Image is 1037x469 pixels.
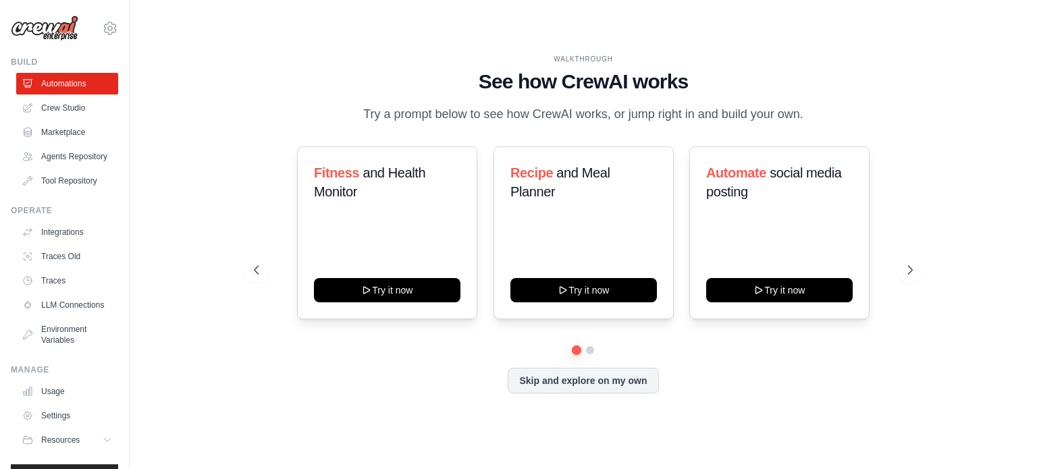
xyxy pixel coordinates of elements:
span: Resources [41,435,80,445]
span: Recipe [510,165,553,180]
a: Traces Old [16,246,118,267]
img: Logo [11,16,78,41]
a: LLM Connections [16,294,118,316]
a: Automations [16,73,118,94]
span: Fitness [314,165,359,180]
a: Environment Variables [16,319,118,351]
span: and Health Monitor [314,165,425,199]
div: Operate [11,205,118,216]
span: social media posting [706,165,842,199]
h1: See how CrewAI works [254,70,913,94]
a: Tool Repository [16,170,118,192]
button: Skip and explore on my own [508,368,658,393]
button: Try it now [706,278,853,302]
a: Marketplace [16,121,118,143]
span: Automate [706,165,766,180]
div: Manage [11,364,118,375]
button: Try it now [510,278,657,302]
a: Integrations [16,221,118,243]
a: Crew Studio [16,97,118,119]
button: Try it now [314,278,460,302]
a: Usage [16,381,118,402]
div: Build [11,57,118,67]
a: Agents Repository [16,146,118,167]
a: Traces [16,270,118,292]
button: Resources [16,429,118,451]
span: and Meal Planner [510,165,610,199]
a: Settings [16,405,118,426]
div: WALKTHROUGH [254,54,913,64]
p: Try a prompt below to see how CrewAI works, or jump right in and build your own. [356,105,810,124]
